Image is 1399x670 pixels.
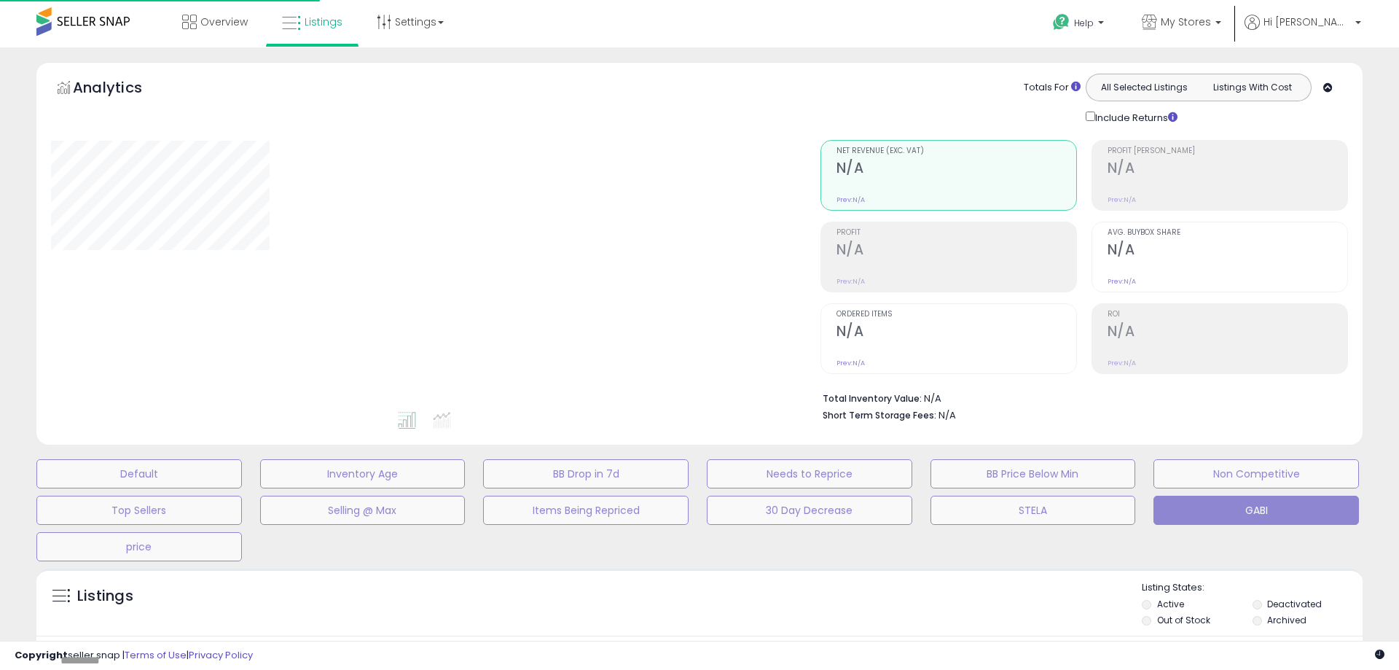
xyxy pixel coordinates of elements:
button: Listings With Cost [1198,78,1306,97]
h2: N/A [836,323,1076,343]
button: BB Price Below Min [930,459,1136,488]
strong: Copyright [15,648,68,662]
button: Default [36,459,242,488]
small: Prev: N/A [836,359,865,367]
button: Non Competitive [1153,459,1359,488]
h2: N/A [1108,160,1347,179]
div: seller snap | | [15,649,253,663]
h5: Analytics [73,77,171,101]
small: Prev: N/A [1108,359,1136,367]
b: Short Term Storage Fees: [823,409,936,421]
button: Inventory Age [260,459,466,488]
button: Items Being Repriced [483,496,689,525]
span: N/A [938,408,956,422]
h2: N/A [836,241,1076,261]
span: My Stores [1161,15,1211,29]
span: Overview [200,15,248,29]
h2: N/A [836,160,1076,179]
button: Needs to Reprice [707,459,912,488]
li: N/A [823,389,1337,406]
h2: N/A [1108,241,1347,261]
button: BB Drop in 7d [483,459,689,488]
span: Ordered Items [836,311,1076,319]
b: Total Inventory Value: [823,392,922,405]
button: price [36,532,242,561]
span: Profit [836,229,1076,237]
span: Help [1074,17,1094,29]
span: Profit [PERSON_NAME] [1108,147,1347,155]
button: GABI [1153,496,1359,525]
button: Top Sellers [36,496,242,525]
button: All Selected Listings [1090,78,1199,97]
small: Prev: N/A [1108,277,1136,286]
a: Help [1041,2,1118,47]
div: Include Returns [1075,109,1195,125]
div: Totals For [1024,81,1081,95]
span: Hi [PERSON_NAME] [1263,15,1351,29]
span: ROI [1108,311,1347,319]
button: STELA [930,496,1136,525]
span: Listings [305,15,342,29]
span: Avg. Buybox Share [1108,229,1347,237]
button: 30 Day Decrease [707,496,912,525]
small: Prev: N/A [1108,195,1136,204]
small: Prev: N/A [836,195,865,204]
a: Hi [PERSON_NAME] [1245,15,1361,47]
button: Selling @ Max [260,496,466,525]
i: Get Help [1052,13,1070,31]
small: Prev: N/A [836,277,865,286]
h2: N/A [1108,323,1347,343]
span: Net Revenue (Exc. VAT) [836,147,1076,155]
